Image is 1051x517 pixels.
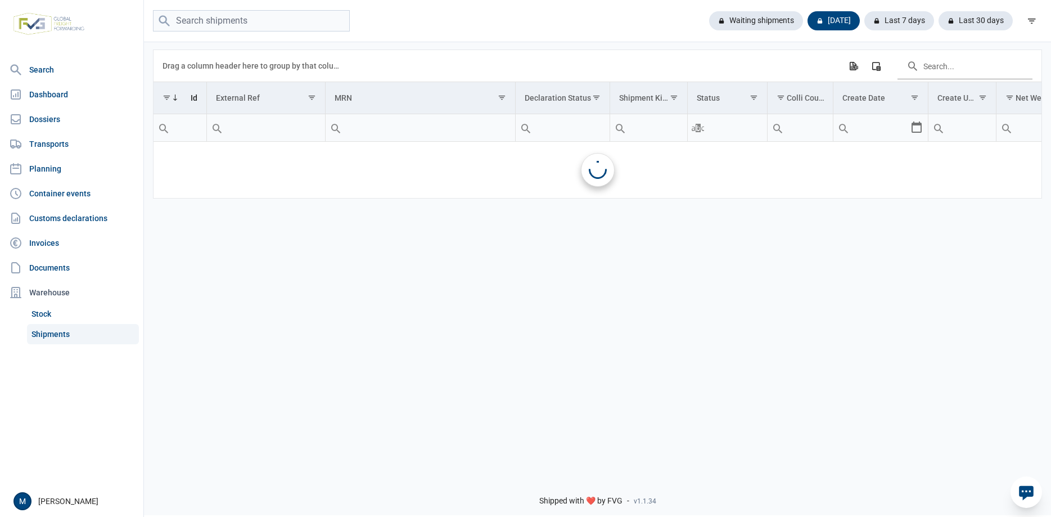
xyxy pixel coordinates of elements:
td: Column Declaration Status [515,82,610,114]
span: v1.1.34 [634,497,656,506]
td: Column Create Date [833,82,928,114]
div: Colli Count [787,93,824,102]
td: Filter cell [206,114,325,142]
td: Column MRN [325,82,515,114]
span: Show filter options for column 'Declaration Status' [592,93,601,102]
div: Search box [154,114,174,141]
a: Container events [4,182,139,205]
div: Search box [928,114,949,141]
div: Shipment Kind [619,93,669,102]
span: Show filter options for column 'Colli Count' [777,93,785,102]
td: Filter cell [833,114,928,142]
div: Search box [996,114,1017,141]
div: Search box [516,114,536,141]
div: Status [697,93,720,102]
div: External Ref [216,93,260,102]
a: Search [4,59,139,81]
span: Show filter options for column 'Net Weight' [1005,93,1014,102]
button: M [13,492,31,510]
input: Filter cell [688,114,767,141]
span: Show filter options for column 'MRN' [498,93,506,102]
span: No data [154,164,1041,176]
span: Show filter options for column 'Shipment Kind' [670,93,678,102]
div: Search box [326,114,346,141]
a: Dashboard [4,83,139,106]
div: Declaration Status [525,93,591,102]
td: Filter cell [767,114,833,142]
input: Filter cell [610,114,687,141]
div: [DATE] [808,11,860,30]
input: Filter cell [516,114,610,141]
span: Show filter options for column 'External Ref' [308,93,316,102]
div: Search box [688,114,708,141]
div: Search box [833,114,854,141]
div: Search box [207,114,227,141]
div: Create User [937,93,977,102]
a: Customs declarations [4,207,139,230]
a: Invoices [4,232,139,254]
input: Filter cell [207,114,325,141]
td: Filter cell [610,114,687,142]
td: Filter cell [325,114,515,142]
td: Column Colli Count [767,82,833,114]
td: Filter cell [515,114,610,142]
a: Stock [27,304,139,324]
td: Column Id [154,82,206,114]
td: Filter cell [928,114,996,142]
a: Transports [4,133,139,155]
td: Column Create User [928,82,996,114]
span: Show filter options for column 'Create User' [978,93,987,102]
input: Filter cell [154,114,206,141]
div: Data grid toolbar [163,50,1032,82]
div: Select [910,114,923,141]
div: MRN [335,93,352,102]
div: Column Chooser [866,56,886,76]
div: Loading... [589,161,607,179]
div: Search box [610,114,630,141]
input: Search in the data grid [897,52,1032,79]
input: Filter cell [326,114,515,141]
a: Documents [4,257,139,279]
td: Column External Ref [206,82,325,114]
input: Filter cell [768,114,833,141]
input: Filter cell [833,114,910,141]
div: Last 30 days [939,11,1013,30]
div: Export all data to Excel [843,56,863,76]
input: Filter cell [928,114,996,141]
div: Search box [768,114,788,141]
td: Column Status [687,82,767,114]
div: Create Date [842,93,885,102]
td: Column Shipment Kind [610,82,687,114]
span: Shipped with ❤️ by FVG [539,496,623,506]
img: FVG - Global freight forwarding [9,8,89,39]
div: [PERSON_NAME] [13,492,137,510]
a: Planning [4,158,139,180]
div: filter [1022,11,1042,31]
div: Last 7 days [864,11,934,30]
div: Warehouse [4,281,139,304]
div: Waiting shipments [709,11,803,30]
a: Shipments [27,324,139,344]
span: Show filter options for column 'Create Date' [910,93,919,102]
span: - [627,496,629,506]
a: Dossiers [4,108,139,131]
span: Show filter options for column 'Status' [750,93,758,102]
span: Show filter options for column 'Id' [163,93,171,102]
div: Drag a column header here to group by that column [163,57,343,75]
input: Search shipments [153,10,350,32]
td: Filter cell [154,114,206,142]
div: Id [191,93,197,102]
td: Filter cell [687,114,767,142]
